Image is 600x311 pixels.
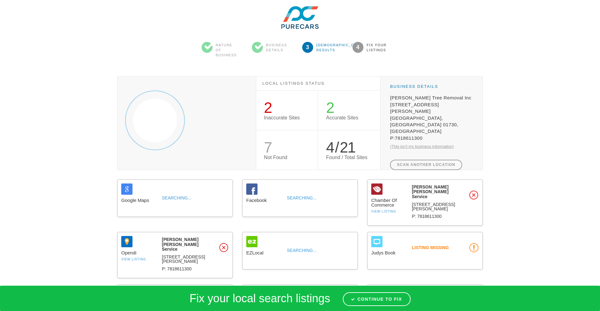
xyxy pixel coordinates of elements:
[335,139,338,156] span: /
[340,139,355,156] span: 21
[469,191,478,199] img: listing-inaccurate.svg
[371,210,396,213] a: View Listing
[371,198,406,207] span: Chamber Of Commerce
[390,135,473,141] span: P:7818611300
[264,139,272,156] span: 7
[162,195,192,200] a: Searching...
[162,237,207,252] h3: [PERSON_NAME] [PERSON_NAME] Service
[264,115,310,120] p: Inaccurate Sites
[390,101,473,135] span: [STREET_ADDRESS][PERSON_NAME] [GEOGRAPHIC_DATA], [GEOGRAPHIC_DATA] 01730, [GEOGRAPHIC_DATA]
[246,183,257,195] img: Facebook
[246,198,281,203] span: Facebook
[412,185,457,199] h3: [PERSON_NAME] [PERSON_NAME] Service
[121,236,132,247] img: Opendi
[343,292,411,306] a: Continue to fix
[412,214,457,218] p: P: 7818611300
[263,43,289,53] span: Business Details
[371,236,382,247] img: Judys Book
[264,155,310,160] p: Not Found
[326,99,334,116] span: 2
[256,76,381,91] h3: Local Listings Status
[162,255,207,263] p: [STREET_ADDRESS][PERSON_NAME]
[390,94,473,101] span: [PERSON_NAME] Tree Removal Inc
[302,42,313,53] span: 3
[412,202,457,211] p: [STREET_ADDRESS][PERSON_NAME]
[412,245,457,250] h3: Listing missing
[326,155,372,160] p: Found / Total Sites
[121,258,146,261] a: View Listing
[469,243,478,252] img: listing-missing.svg
[189,292,330,305] span: Fix your local search listings
[264,99,272,116] span: 2
[390,144,453,149] a: (This isn't my business information)
[313,43,340,53] span: [DEMOGRAPHIC_DATA] Results
[121,198,156,203] span: Google Maps
[270,6,330,29] img: GsEXJj1dRr2yxwfCSclf.png
[287,248,317,253] a: Searching...
[326,139,334,156] span: 4
[219,243,228,252] img: listing-inaccurate.svg
[390,84,473,89] h3: Business Details
[121,183,132,195] img: Google Maps
[246,250,281,255] span: EZLocal
[287,195,317,200] a: Searching...
[121,250,156,255] span: Opendi
[363,43,390,53] span: Fix your Listings
[390,160,462,170] a: Scan another location
[371,183,382,195] img: Chamber Of Commerce
[352,42,363,53] span: 4
[212,43,239,58] span: Nature of Business
[371,250,406,255] span: Judys Book
[326,115,372,120] p: Accurate Sites
[246,236,257,247] img: EZLocal
[162,267,207,271] p: P: 7818611300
